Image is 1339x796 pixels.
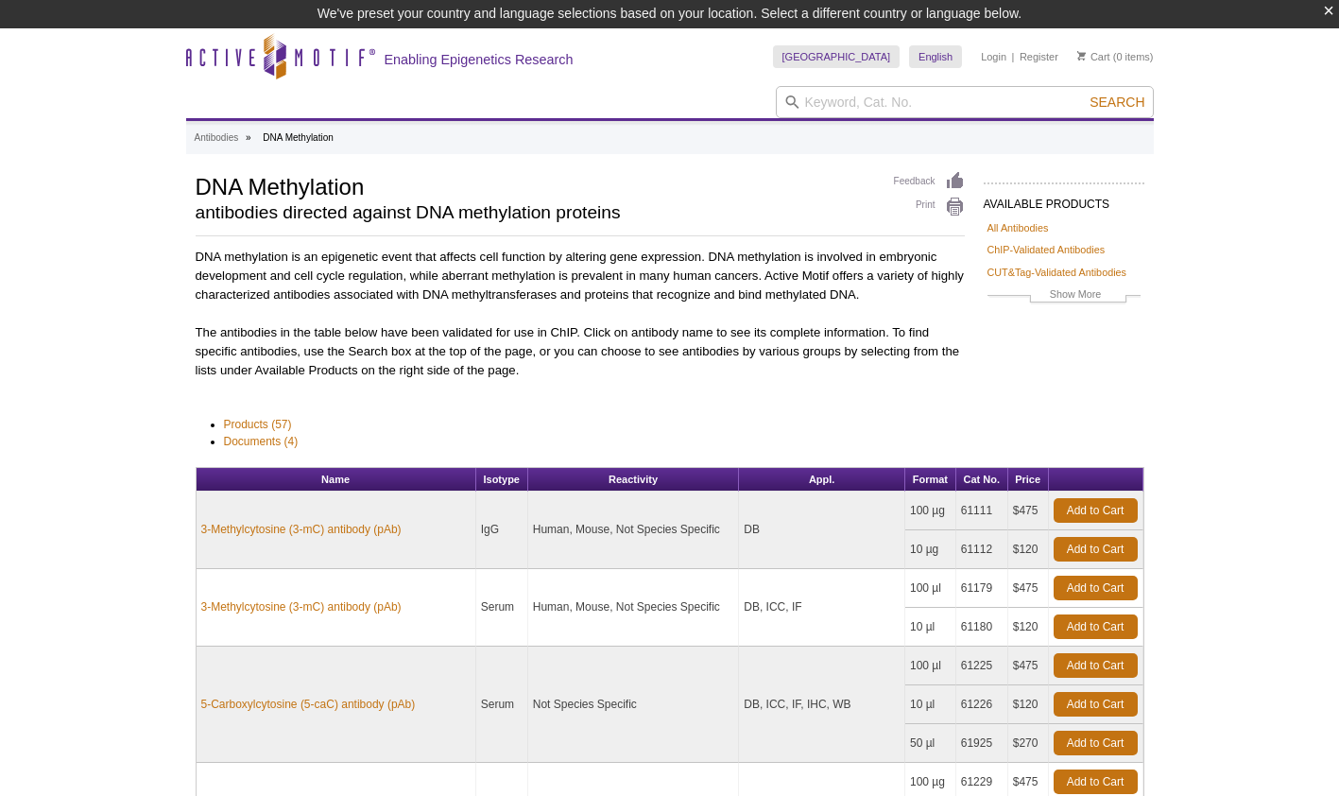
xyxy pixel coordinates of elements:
[909,45,962,68] a: English
[1008,608,1049,647] td: $120
[196,248,965,304] p: DNA methylation is an epigenetic event that affects cell function by altering gene expression. DN...
[905,530,956,569] td: 10 µg
[1054,692,1138,717] a: Add to Cart
[1008,647,1049,685] td: $475
[1008,685,1049,724] td: $120
[776,86,1154,118] input: Keyword, Cat. No.
[956,492,1008,530] td: 61111
[476,468,528,492] th: Isotype
[987,264,1126,281] a: CUT&Tag-Validated Antibodies
[1008,724,1049,763] td: $270
[956,569,1008,608] td: 61179
[1054,653,1138,678] a: Add to Cart
[905,492,956,530] td: 100 µg
[956,468,1008,492] th: Cat No.
[773,45,901,68] a: [GEOGRAPHIC_DATA]
[1054,770,1138,794] a: Add to Cart
[195,130,239,147] a: Antibodies
[1008,569,1049,608] td: $475
[1090,95,1144,110] span: Search
[246,132,251,143] li: »
[1008,468,1049,492] th: Price
[224,416,292,433] a: Products (57)
[1008,530,1049,569] td: $120
[224,433,299,450] a: Documents (4)
[201,696,416,713] a: 5-Carboxylcytosine (5-caC) antibody (pAb)
[1012,45,1015,68] li: |
[956,530,1008,569] td: 61112
[905,685,956,724] td: 10 µl
[196,204,875,221] h2: antibodies directed against DNA methylation proteins
[905,608,956,647] td: 10 µl
[981,50,1006,63] a: Login
[739,647,905,763] td: DB, ICC, IF, IHC, WB
[905,724,956,763] td: 50 µl
[1077,45,1154,68] li: (0 items)
[196,171,875,199] h1: DNA Methylation
[201,521,402,538] a: 3-Methylcytosine (3-mC) antibody (pAb)
[956,647,1008,685] td: 61225
[1054,576,1138,600] a: Add to Cart
[739,569,905,647] td: DB, ICC, IF
[385,51,574,68] h2: Enabling Epigenetics Research
[1054,731,1138,755] a: Add to Cart
[1084,94,1150,111] button: Search
[905,468,956,492] th: Format
[905,569,956,608] td: 100 µl
[894,197,965,217] a: Print
[956,685,1008,724] td: 61226
[1077,50,1110,63] a: Cart
[905,647,956,685] td: 100 µl
[528,492,740,569] td: Human, Mouse, Not Species Specific
[987,219,1049,236] a: All Antibodies
[739,492,905,569] td: DB
[1020,50,1058,63] a: Register
[1077,51,1086,61] img: Your Cart
[263,132,333,143] li: DNA Methylation
[1054,537,1138,562] a: Add to Cart
[894,171,965,192] a: Feedback
[987,241,1106,258] a: ChIP-Validated Antibodies
[528,647,740,763] td: Not Species Specific
[476,569,528,647] td: Serum
[528,468,740,492] th: Reactivity
[1054,498,1138,523] a: Add to Cart
[528,569,740,647] td: Human, Mouse, Not Species Specific
[956,608,1008,647] td: 61180
[956,724,1008,763] td: 61925
[476,647,528,763] td: Serum
[984,182,1144,216] h2: AVAILABLE PRODUCTS
[739,468,905,492] th: Appl.
[196,323,965,380] p: The antibodies in the table below have been validated for use in ChIP. Click on antibody name to ...
[1008,492,1049,530] td: $475
[987,286,1141,307] a: Show More
[1054,614,1138,639] a: Add to Cart
[476,492,528,569] td: IgG
[201,598,402,615] a: 3-Methylcytosine (3-mC) antibody (pAb)
[197,468,476,492] th: Name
